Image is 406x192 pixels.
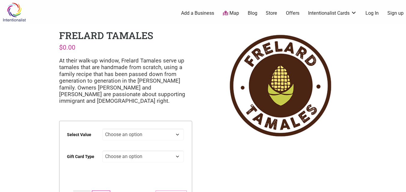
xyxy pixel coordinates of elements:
a: Log In [365,10,379,17]
h1: Frelard Tamales [59,29,153,42]
label: Gift Card Type [67,150,94,163]
a: Sign up [387,10,404,17]
bdi: 0.00 [59,44,75,51]
span: $ [59,44,63,51]
a: Map [223,10,239,17]
p: At their walk-up window, Frelard Tamales serve up tamales that are handmade from scratch, using a... [59,57,192,105]
a: Store [266,10,277,17]
img: Frelard Tamales logo [214,29,347,142]
a: Blog [248,10,257,17]
a: Add a Business [181,10,214,17]
label: Select Value [67,128,91,142]
a: Offers [286,10,299,17]
a: Intentionalist Cards [308,10,357,17]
